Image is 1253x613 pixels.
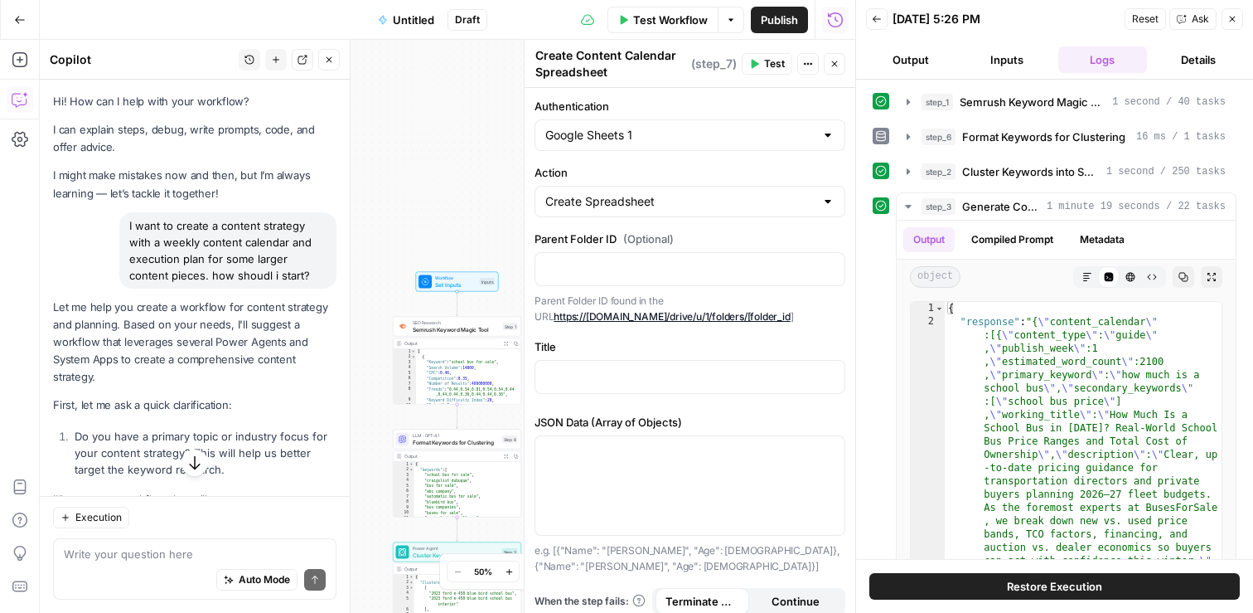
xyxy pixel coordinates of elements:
[394,510,414,516] div: 10
[53,397,336,414] p: First, let me ask a quick clarification:
[435,280,477,289] span: Set Inputs
[394,580,414,586] div: 2
[535,164,845,181] label: Action
[394,575,414,581] div: 1
[53,167,336,202] p: I might make mistakes now and then, but I’m always learning — let’s tackle it together!
[742,53,792,75] button: Test
[535,542,845,575] p: e.g. [{"Name": "[PERSON_NAME]", "Age": [DEMOGRAPHIC_DATA]}, {"Name": "[PERSON_NAME]", "Age": [DEM...
[409,580,414,586] span: Toggle code folding, rows 2 through 163
[394,591,414,596] div: 4
[404,340,499,347] div: Output
[216,569,298,591] button: Auto Mode
[545,193,815,210] input: Create Spreadsheet
[1192,12,1209,27] span: Ask
[502,548,518,556] div: Step 2
[691,56,737,72] span: ( step_7 )
[394,516,414,522] div: 11
[623,231,674,247] span: (Optional)
[409,467,414,473] span: Toggle code folding, rows 2 through 103
[535,594,646,609] a: When the step fails:
[962,198,1040,215] span: Generate Content Calendar
[633,12,708,28] span: Test Workflow
[413,325,500,333] span: Semrush Keyword Magic Tool
[761,12,798,28] span: Publish
[935,302,944,315] span: Toggle code folding, rows 1 through 3
[413,438,499,446] span: Format Keywords for Clustering
[897,158,1236,185] button: 1 second / 250 tasks
[1132,12,1159,27] span: Reset
[399,323,407,331] img: 8a3tdog8tf0qdwwcclgyu02y995m
[1169,8,1217,30] button: Ask
[409,586,414,591] span: Toggle code folding, rows 3 through 6
[503,323,518,330] div: Step 1
[960,94,1105,110] span: Semrush Keyword Magic Tool
[480,278,496,285] div: Inputs
[393,317,521,405] div: SEO ResearchSemrush Keyword Magic ToolStep 1Output[ { "Keyword":"school bus for sale", "Search Vo...
[411,349,416,355] span: Toggle code folding, rows 1 through 1002
[1070,227,1134,252] button: Metadata
[535,414,845,431] label: JSON Data (Array of Objects)
[393,430,521,518] div: LLM · GPT-4.1Format Keywords for ClusteringStep 6Output{ "keywords":[ "school bus for sale", "cra...
[607,7,718,33] button: Test Workflow
[394,505,414,511] div: 9
[53,93,336,110] p: Hi! How can I help with your workflow?
[394,596,414,607] div: 5
[897,193,1236,220] button: 1 minute 19 seconds / 22 tasks
[456,405,458,429] g: Edge from step_1 to step_6
[413,432,499,439] span: LLM · GPT-4.1
[1047,199,1226,214] span: 1 minute 19 seconds / 22 tasks
[119,212,336,289] div: I want to create a content strategy with a weekly content calendar and execution plan for some la...
[393,272,521,292] div: WorkflowSet InputsInputs
[53,507,129,528] button: Execution
[394,462,414,468] div: 1
[751,7,808,33] button: Publish
[411,354,416,360] span: Toggle code folding, rows 2 through 11
[764,56,785,71] span: Test
[75,510,122,525] span: Execution
[772,593,820,610] span: Continue
[910,266,960,288] span: object
[393,12,434,28] span: Untitled
[1058,46,1148,73] button: Logs
[911,302,945,315] div: 1
[394,607,414,613] div: 6
[53,121,336,156] p: I can explain steps, debug, write prompts, code, and offer advice.
[413,545,499,552] span: Power Agent
[897,89,1236,115] button: 1 second / 40 tasks
[394,382,417,387] div: 7
[455,12,480,27] span: Draft
[70,428,336,478] li: Do you have a primary topic or industry focus for your content strategy? This will help us better...
[394,586,414,591] div: 3
[962,163,1100,180] span: Cluster Keywords into Search Clusters
[535,98,845,114] label: Authentication
[962,129,1125,145] span: Format Keywords for Clustering
[394,365,417,371] div: 4
[404,566,499,572] div: Output
[922,129,955,145] span: step_6
[1106,164,1226,179] span: 1 second / 250 tasks
[409,462,414,468] span: Toggle code folding, rows 1 through 104
[394,354,417,360] div: 2
[535,293,845,325] p: Parent Folder ID found in the URL ]
[535,231,845,247] label: Parent Folder ID
[394,387,417,397] div: 8
[535,338,845,355] label: Title
[394,478,414,484] div: 4
[239,572,290,587] span: Auto Mode
[922,94,953,110] span: step_1
[474,565,492,578] span: 50%
[869,573,1240,600] button: Restore Execution
[394,489,414,494] div: 6
[1136,129,1226,144] span: 16 ms / 1 tasks
[554,310,790,323] a: https://[DOMAIN_NAME]/drive/u/1/folders/[folder_id
[413,319,500,326] span: SEO Research
[409,575,414,581] span: Toggle code folding, rows 1 through 164
[502,435,518,443] div: Step 6
[1154,46,1243,73] button: Details
[50,51,234,68] div: Copilot
[922,163,955,180] span: step_2
[922,198,955,215] span: step_3
[535,47,687,80] textarea: Create Content Calendar Spreadsheet
[394,494,414,500] div: 7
